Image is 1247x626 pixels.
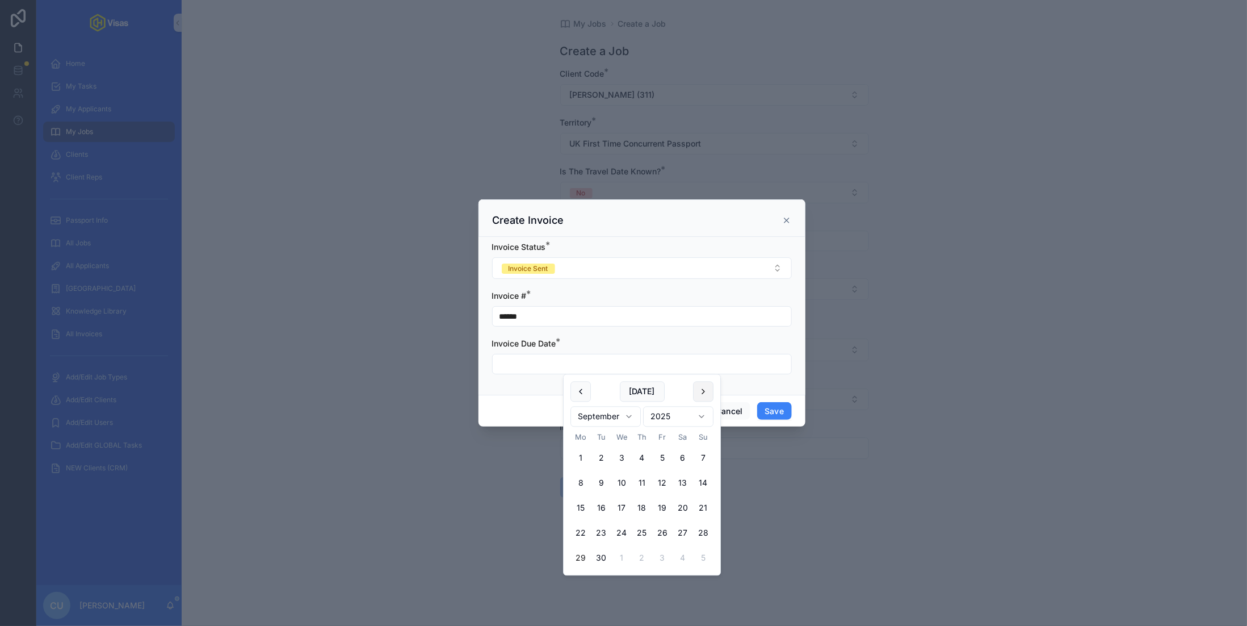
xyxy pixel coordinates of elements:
button: Sunday, 28 September 2025 [693,523,713,544]
button: Tuesday, 2 September 2025 [591,448,611,469]
button: Thursday, 4 September 2025 [632,448,652,469]
button: Tuesday, 9 September 2025 [591,473,611,494]
button: Saturday, 20 September 2025 [673,498,693,519]
th: Thursday [632,432,652,444]
button: Saturday, 4 October 2025 [673,548,693,569]
button: Save [757,402,791,420]
button: Tuesday, 30 September 2025 [591,548,611,569]
button: Thursday, 2 October 2025 [632,548,652,569]
button: Sunday, 14 September 2025 [693,473,713,494]
button: Wednesday, 3 September 2025 [611,448,632,469]
button: Monday, 15 September 2025 [570,498,591,519]
th: Monday [570,432,591,444]
button: Wednesday, 24 September 2025 [611,523,632,544]
div: Invoice Sent [509,264,548,274]
button: Friday, 26 September 2025 [652,523,673,544]
button: Tuesday, 16 September 2025 [591,498,611,519]
button: Thursday, 18 September 2025 [632,498,652,519]
button: Thursday, 25 September 2025 [632,523,652,544]
table: September 2025 [570,432,713,569]
button: Friday, 19 September 2025 [652,498,673,519]
span: Invoice # [492,291,527,301]
th: Friday [652,432,673,444]
button: Today, Monday, 29 September 2025 [570,548,591,569]
button: Saturday, 6 September 2025 [673,448,693,469]
button: Sunday, 7 September 2025 [693,448,713,469]
button: [DATE] [620,382,665,402]
h3: Create Invoice [493,214,564,227]
button: Saturday, 27 September 2025 [673,523,693,544]
th: Tuesday [591,432,611,444]
button: Select Button [492,257,792,279]
button: Cancel [708,402,750,420]
span: Invoice Status [492,242,546,252]
th: Saturday [673,432,693,444]
button: Friday, 5 September 2025 [652,448,673,469]
button: Saturday, 13 September 2025 [673,473,693,494]
button: Wednesday, 10 September 2025 [611,473,632,494]
button: Monday, 1 September 2025 [570,448,591,469]
button: Tuesday, 23 September 2025 [591,523,611,544]
th: Sunday [693,432,713,444]
button: Monday, 22 September 2025 [570,523,591,544]
button: Wednesday, 17 September 2025 [611,498,632,519]
button: Sunday, 21 September 2025 [693,498,713,519]
button: Sunday, 5 October 2025 [693,548,713,569]
span: Invoice Due Date [492,339,556,348]
th: Wednesday [611,432,632,444]
button: Wednesday, 1 October 2025 [611,548,632,569]
button: Friday, 3 October 2025 [652,548,673,569]
button: Monday, 8 September 2025 [570,473,591,494]
button: Thursday, 11 September 2025 [632,473,652,494]
button: Friday, 12 September 2025 [652,473,673,494]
